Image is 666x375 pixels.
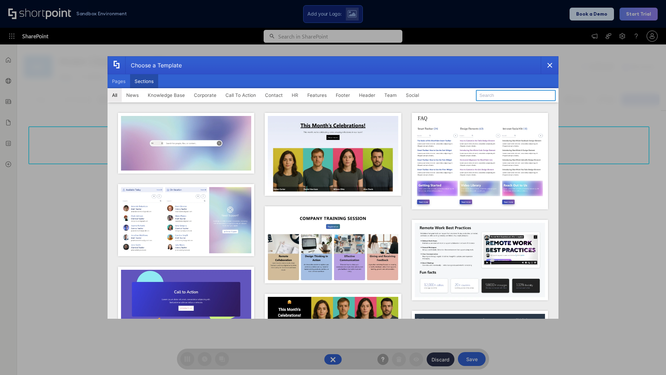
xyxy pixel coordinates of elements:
[476,90,556,101] input: Search
[108,74,130,88] button: Pages
[108,56,558,319] div: template selector
[261,88,287,102] button: Contact
[401,88,424,102] button: Social
[125,57,182,74] div: Choose a Template
[108,88,122,102] button: All
[631,342,666,375] iframe: Chat Widget
[189,88,221,102] button: Corporate
[355,88,380,102] button: Header
[221,88,261,102] button: Call To Action
[122,88,143,102] button: News
[380,88,401,102] button: Team
[303,88,331,102] button: Features
[287,88,303,102] button: HR
[130,74,158,88] button: Sections
[331,88,355,102] button: Footer
[143,88,189,102] button: Knowledge Base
